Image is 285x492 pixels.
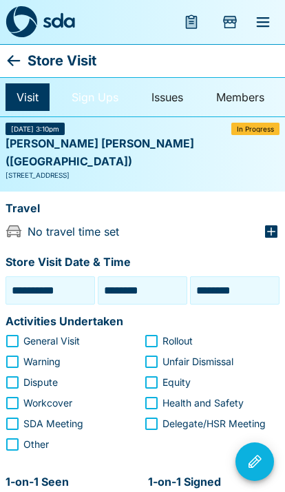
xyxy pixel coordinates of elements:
p: Store Visit [28,50,96,72]
p: Store Visit Date & Time [6,254,131,271]
span: General Visit [23,334,80,348]
button: menu [246,6,279,39]
div: [STREET_ADDRESS] [6,170,279,181]
span: Delegate/HSR Meeting [162,416,266,431]
input: Choose time, selected time is 3:40 PM [193,280,276,301]
a: Sign Ups [61,83,129,111]
span: Dispute [23,375,58,389]
span: [DATE] 3:10pm [11,125,59,132]
a: Members [205,83,275,111]
span: SDA Meeting [23,416,83,431]
button: Visit Actions [235,442,274,481]
button: menu [175,6,208,39]
span: Health and Safety [162,396,244,410]
p: Travel [6,200,40,218]
span: Equity [162,375,191,389]
span: Other [23,437,49,451]
img: sda-logo-dark.svg [6,6,37,38]
img: sda-logotype.svg [43,12,75,28]
span: Workcover [23,396,72,410]
span: Unfair Dismissal [162,354,233,369]
p: No travel time set [28,223,119,240]
input: Choose date, selected date is 22 Sep 2025 [9,280,92,301]
button: Add Store Visit [213,6,246,39]
span: In Progress [237,125,274,132]
p: [PERSON_NAME] [PERSON_NAME] ([GEOGRAPHIC_DATA]) [6,135,279,170]
p: Activities Undertaken [6,313,123,331]
a: Issues [140,83,194,111]
input: Choose time, selected time is 3:10 PM [101,280,184,301]
span: Warning [23,354,61,369]
a: Visit [6,83,50,111]
span: Rollout [162,334,193,348]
